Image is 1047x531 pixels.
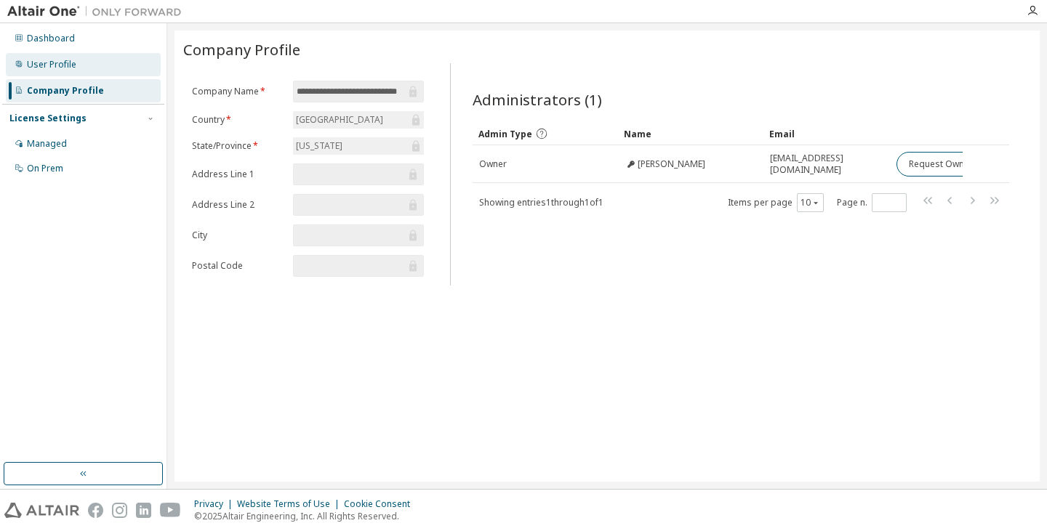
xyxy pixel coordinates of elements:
[293,111,423,129] div: [GEOGRAPHIC_DATA]
[624,122,758,145] div: Name
[27,138,67,150] div: Managed
[293,137,423,155] div: [US_STATE]
[192,230,284,241] label: City
[192,114,284,126] label: Country
[194,498,237,510] div: Privacy
[473,89,602,110] span: Administrators (1)
[896,152,1019,177] button: Request Owner Change
[7,4,189,19] img: Altair One
[192,86,284,97] label: Company Name
[479,158,507,170] span: Owner
[344,498,419,510] div: Cookie Consent
[728,193,824,212] span: Items per page
[9,113,87,124] div: License Settings
[112,503,127,518] img: instagram.svg
[27,163,63,174] div: On Prem
[192,169,284,180] label: Address Line 1
[88,503,103,518] img: facebook.svg
[183,39,300,60] span: Company Profile
[160,503,181,518] img: youtube.svg
[638,158,705,170] span: [PERSON_NAME]
[801,197,820,208] button: 10
[294,138,345,154] div: [US_STATE]
[27,85,104,97] div: Company Profile
[27,59,76,70] div: User Profile
[770,153,884,176] span: [EMAIL_ADDRESS][DOMAIN_NAME]
[478,128,532,140] span: Admin Type
[192,140,284,152] label: State/Province
[837,193,907,212] span: Page n.
[136,503,151,518] img: linkedin.svg
[27,33,75,44] div: Dashboard
[192,199,284,211] label: Address Line 2
[479,196,603,208] span: Showing entries 1 through 1 of 1
[192,260,284,272] label: Postal Code
[769,122,885,145] div: Email
[4,503,79,518] img: altair_logo.svg
[237,498,344,510] div: Website Terms of Use
[194,510,419,522] p: © 2025 Altair Engineering, Inc. All Rights Reserved.
[294,112,385,128] div: [GEOGRAPHIC_DATA]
